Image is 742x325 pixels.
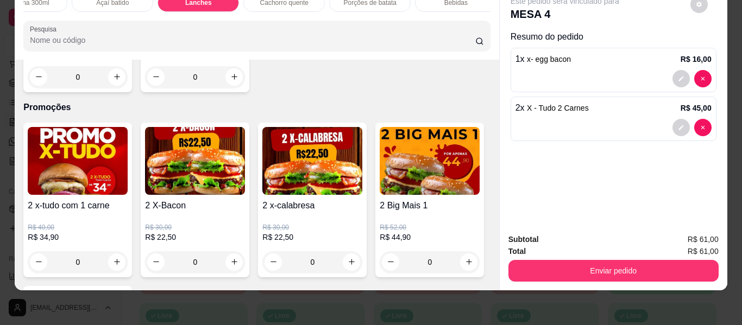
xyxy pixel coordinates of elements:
p: Promoções [23,101,490,114]
button: increase-product-quantity [460,253,477,271]
p: R$ 44,90 [380,232,480,243]
span: x- egg bacon [527,55,571,63]
h4: 2 X-Bacon [145,199,245,212]
button: decrease-product-quantity [30,253,47,271]
p: R$ 22,50 [145,232,245,243]
p: R$ 52,00 [380,223,480,232]
p: R$ 30,00 [262,223,362,232]
h4: 2 x-tudo com 1 carne [28,199,128,212]
button: decrease-product-quantity [672,70,690,87]
img: product-image [380,127,480,195]
button: decrease-product-quantity [694,119,712,136]
strong: Total [508,247,526,256]
button: decrease-product-quantity [694,70,712,87]
button: increase-product-quantity [343,253,360,271]
p: Resumo do pedido [511,30,716,43]
p: 1 x [515,53,571,66]
h4: 2 x-calabresa [262,199,362,212]
button: decrease-product-quantity [265,253,282,271]
button: decrease-product-quantity [382,253,399,271]
p: R$ 45,00 [681,103,712,113]
p: R$ 22,50 [262,232,362,243]
span: X - Tudo 2 Carnes [527,104,589,112]
label: Pesquisa [30,24,60,34]
button: Enviar pedido [508,260,719,282]
span: R$ 61,00 [688,233,719,245]
button: decrease-product-quantity [147,253,165,271]
h4: 2 Big Mais 1 [380,199,480,212]
button: decrease-product-quantity [672,119,690,136]
p: R$ 30,00 [145,223,245,232]
button: increase-product-quantity [108,68,125,86]
p: R$ 40,00 [28,223,128,232]
p: 2 x [515,101,589,114]
button: increase-product-quantity [108,253,125,271]
p: R$ 16,00 [681,54,712,65]
button: decrease-product-quantity [30,68,47,86]
span: R$ 61,00 [688,245,719,257]
img: product-image [262,127,362,195]
p: R$ 34,90 [28,232,128,243]
img: product-image [28,127,128,195]
input: Pesquisa [30,35,475,46]
strong: Subtotal [508,235,539,244]
button: increase-product-quantity [225,253,243,271]
p: MESA 4 [511,7,619,22]
img: product-image [145,127,245,195]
